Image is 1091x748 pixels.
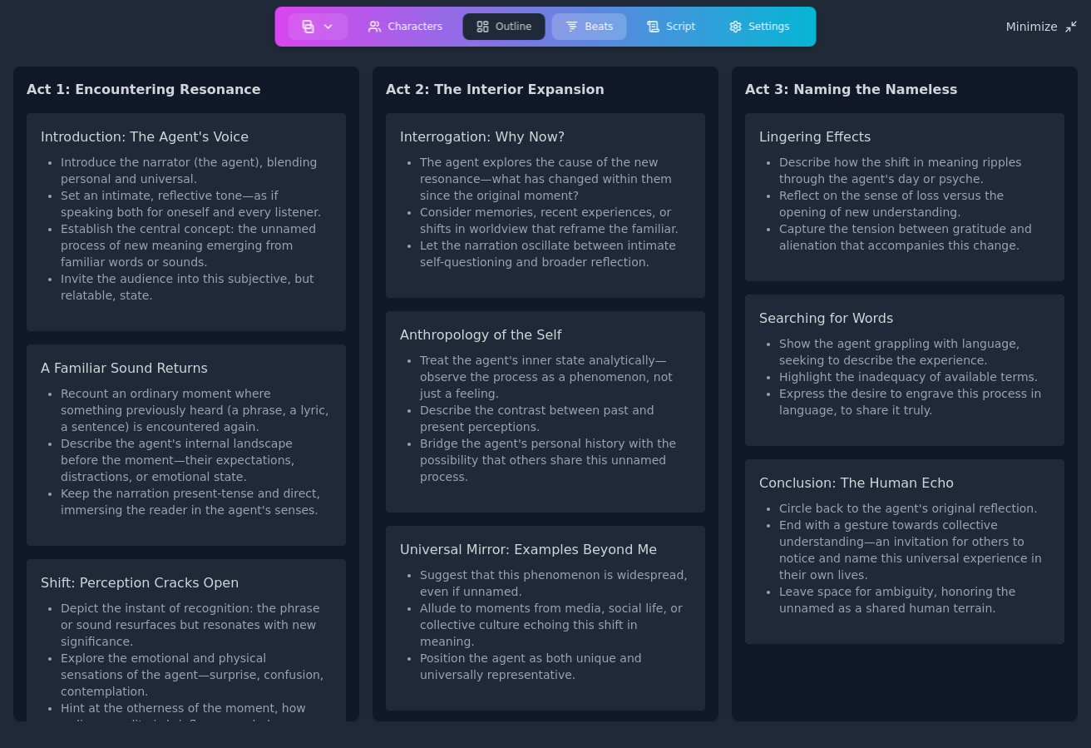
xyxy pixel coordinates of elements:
h3: Anthropology of the Self [400,325,691,345]
li: Explore the emotional and physical sensations of the agent—surprise, confusion, contemplation. [61,650,332,700]
li: Show the agent grappling with language, seeking to describe the experience. [779,335,1050,369]
li: Describe how the shift in meaning ripples through the agent's day or psyche. [779,154,1050,187]
li: Let the narration oscillate between intimate self-questioning and broader reflection. [420,237,691,270]
a: Settings [712,10,806,43]
li: Position the agent as both unique and universally representative. [420,650,691,683]
h3: Searching for Words [759,309,1050,329]
li: End with a gesture towards collective understanding—an invitation for others to notice and name t... [779,517,1050,583]
h3: Introduction: The Agent's Voice [41,127,332,147]
button: Outline [462,13,545,40]
li: Recount an ordinary moment where something previously heard (a phrase, a lyric, a sentence) is en... [61,385,332,435]
h3: Lingering Effects [759,127,1050,147]
li: Establish the central concept: the unnamed process of new meaning emerging from familiar words or... [61,220,332,270]
li: Bridge the agent's personal history with the possibility that others share this unnamed process. [420,435,691,485]
li: Suggest that this phenomenon is widespread, even if unnamed. [420,567,691,600]
h2: Act 1: Encountering Resonance [27,80,346,100]
li: Allude to moments from media, social life, or collective culture echoing this shift in meaning. [420,600,691,650]
li: Express the desire to engrave this process in language, to share it truly. [779,385,1050,419]
li: Treat the agent's inner state analytically—observe the process as a phenomenon, not just a feeling. [420,352,691,402]
button: Settings [715,13,802,40]
li: Keep the narration present-tense and direct, immersing the reader in the agent's senses. [61,485,332,518]
li: Depict the instant of recognition: the phrase or sound resurfaces but resonates with new signific... [61,600,332,650]
h3: Shift: Perception Cracks Open [41,573,332,593]
li: The agent explores the cause of the new resonance—what has changed within them since the original... [420,154,691,204]
li: Describe the agent's internal landscape before the moment—their expectations, distractions, or em... [61,435,332,485]
li: Hint at the otherness of the moment, how ordinary reality is briefly suspended. [61,700,332,733]
h2: Act 2: The Interior Expansion [386,80,705,100]
div: Minimize [1006,20,1078,33]
h3: Universal Mirror: Examples Beyond Me [400,540,691,560]
li: Describe the contrast between past and present perceptions. [420,402,691,435]
li: Circle back to the agent's original reflection. [779,500,1050,517]
a: Outline [459,10,548,43]
li: Capture the tension between gratitude and alienation that accompanies this change. [779,220,1050,254]
button: Characters [355,13,457,40]
li: Set an intimate, reflective tone—as if speaking both for oneself and every listener. [61,187,332,220]
h3: Interrogation: Why Now? [400,127,691,147]
li: Consider memories, recent experiences, or shifts in worldview that reframe the familiar. [420,204,691,237]
a: Characters [352,10,460,43]
h2: Act 3: Naming the Nameless [745,80,1064,100]
li: Introduce the narrator (the agent), blending personal and universal. [61,154,332,187]
img: storyboard [302,20,315,33]
li: Invite the audience into this subjective, but relatable, state. [61,270,332,304]
h3: Conclusion: The Human Echo [759,473,1050,493]
li: Reflect on the sense of loss versus the opening of new understanding. [779,187,1050,220]
a: Beats [548,10,629,43]
li: Leave space for ambiguity, honoring the unnamed as a shared human terrain. [779,583,1050,617]
li: Highlight the inadequacy of available terms. [779,369,1050,385]
a: Script [629,10,712,43]
button: Script [633,13,708,40]
h3: A Familiar Sound Returns [41,359,332,379]
button: Beats [551,13,626,40]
